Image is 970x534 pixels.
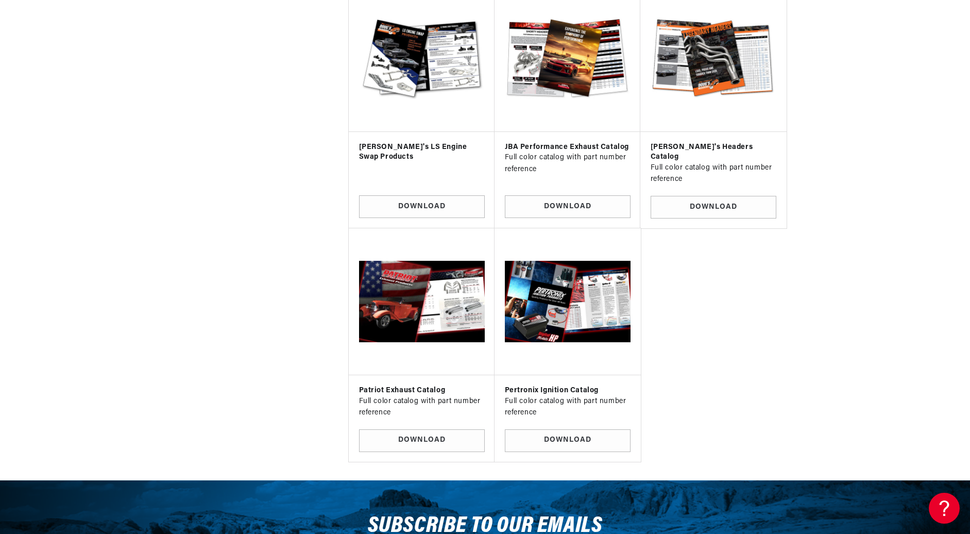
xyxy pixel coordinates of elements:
[505,195,631,219] a: Download
[359,142,485,162] h3: [PERSON_NAME]'s LS Engine Swap Products
[359,239,485,364] img: Patriot Exhaust Catalog
[505,152,631,175] p: Full color catalog with part number reference
[651,196,776,219] a: Download
[359,195,485,219] a: Download
[505,239,631,364] img: Pertronix Ignition Catalog
[505,396,631,419] p: Full color catalog with part number reference
[505,142,631,153] h3: JBA Performance Exhaust Catalog
[505,429,631,453] a: Download
[651,142,776,162] h3: [PERSON_NAME]'s Headers Catalog
[359,429,485,453] a: Download
[651,162,776,186] p: Full color catalog with part number reference
[505,386,631,396] h3: Pertronix Ignition Catalog
[359,386,485,396] h3: Patriot Exhaust Catalog
[359,396,485,419] p: Full color catalog with part number reference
